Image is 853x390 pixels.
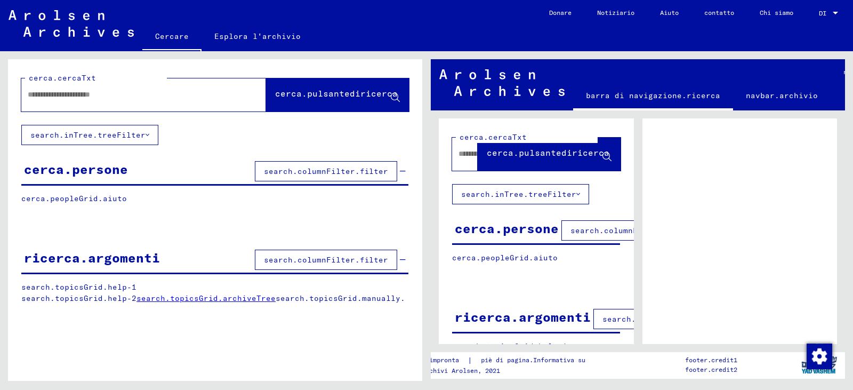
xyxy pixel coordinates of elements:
font: search.topicsGrid.manually. [276,293,405,303]
button: search.columnFilter.filter [255,161,397,181]
font: search.topicsGrid.help-2 [21,293,136,303]
font: ricerca.argomenti [24,250,160,266]
font: ricerca.argomenti [455,309,591,325]
font: search.topicsGrid.help-1 [452,341,567,351]
font: cerca.persone [455,220,559,236]
font: search.columnFilter.filter [264,166,388,176]
font: search.columnFilter.filter [264,255,388,265]
font: Chi siamo [760,9,793,17]
font: search.inTree.treeFilter [30,130,146,140]
img: Arolsen_neg.svg [9,10,134,37]
font: navbar.archivio [746,91,818,100]
font: footer.credit2 [685,365,737,373]
button: cerca.pulsantediricerca [478,138,621,171]
button: cerca.pulsantediricerca [266,78,409,112]
font: contatto [704,9,734,17]
button: search.columnFilter.filter [593,309,736,329]
font: search.topicsGrid.help-1 [21,282,136,292]
a: navbar.archivio [733,83,831,108]
button: search.inTree.treeFilter [452,184,589,204]
font: search.columnFilter.filter [602,314,727,324]
font: cerca.peopleGrid.aiuto [21,194,127,203]
font: cerca.cercaTxt [29,73,96,83]
img: Modifica consenso [807,344,832,369]
font: search.inTree.treeFilter [461,189,576,199]
font: cerca.pulsantediricerca [275,88,398,99]
font: cerca.pulsantediricerca [487,147,609,158]
font: piè di pagina.Informativa sulla privacy [481,356,626,364]
font: cerca.persone [24,161,128,177]
button: search.inTree.treeFilter [21,125,158,145]
a: Cercare [142,23,202,51]
a: search.topicsGrid.archiveTree [136,293,276,303]
img: yv_logo.png [799,352,839,378]
font: Copyright © Archivi Arolsen, 2021 [377,367,500,375]
img: Arolsen_neg.svg [439,69,565,96]
a: barra di navigazione.ricerca [573,83,733,110]
button: search.columnFilter.filter [561,220,704,241]
font: Donare [549,9,572,17]
font: barra di navigazione.ricerca [586,91,720,100]
font: Cercare [155,31,189,41]
font: footer.credit1 [685,356,737,364]
font: cerca.cercaTxt [460,132,527,142]
font: | [468,355,472,365]
font: Notiziario [597,9,634,17]
font: DI [819,9,826,17]
font: Aiuto [660,9,679,17]
font: search.columnFilter.filter [570,226,695,235]
font: cerca.peopleGrid.aiuto [452,253,558,262]
a: Esplora l'archivio [202,23,313,49]
font: Esplora l'archivio [214,31,301,41]
button: search.columnFilter.filter [255,250,397,270]
a: piè di pagina.Informativa sulla privacy [472,355,639,366]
